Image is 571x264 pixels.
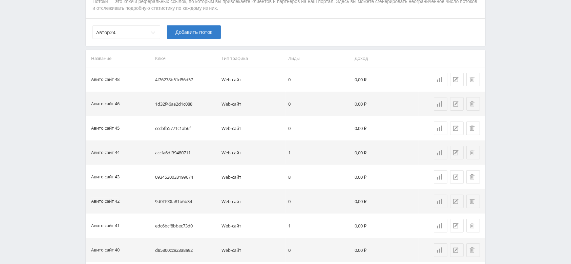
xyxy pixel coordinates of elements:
td: 4f76278b51d56d57 [152,67,219,92]
td: Web-сайт [219,67,285,92]
th: Лиды [285,50,352,67]
td: 8 [285,165,352,189]
td: Web-сайт [219,92,285,116]
td: 0,00 ₽ [352,140,419,165]
th: Название [86,50,152,67]
td: 0,00 ₽ [352,238,419,262]
td: Web-сайт [219,116,285,140]
td: 1d32f46aa2d1c088 [152,92,219,116]
a: Статистика [434,195,447,208]
button: Удалить [466,146,480,159]
th: Ключ [152,50,219,67]
button: Редактировать [450,97,464,111]
td: 0 [285,238,352,262]
button: Редактировать [450,170,464,184]
td: 0,00 ₽ [352,165,419,189]
td: 0,00 ₽ [352,67,419,92]
td: 0 [285,67,352,92]
div: Авито сайт 46 [91,100,120,108]
a: Статистика [434,219,447,233]
a: Статистика [434,170,447,184]
th: Тип трафика [219,50,285,67]
button: Редактировать [450,73,464,86]
button: Редактировать [450,219,464,233]
a: Статистика [434,97,447,111]
button: Удалить [466,97,480,111]
button: Удалить [466,170,480,184]
div: Авито сайт 44 [91,149,120,157]
a: Статистика [434,146,447,159]
div: Авито сайт 42 [91,198,120,205]
button: Удалить [466,219,480,233]
button: Удалить [466,243,480,257]
button: Удалить [466,73,480,86]
th: Доход [352,50,419,67]
td: 9d0f190fa81b6b34 [152,189,219,214]
div: Авито сайт 40 [91,246,120,254]
span: Добавить поток [175,29,212,35]
td: d85800cce23a8a92 [152,238,219,262]
td: cccbfb5771c1ab6f [152,116,219,140]
button: Удалить [466,195,480,208]
button: Редактировать [450,146,464,159]
a: Статистика [434,73,447,86]
div: Авито сайт 45 [91,125,120,132]
td: Web-сайт [219,165,285,189]
td: 0 [285,189,352,214]
td: 1 [285,214,352,238]
td: 0,00 ₽ [352,214,419,238]
td: 0,00 ₽ [352,116,419,140]
div: Авито сайт 43 [91,173,120,181]
td: 0934520033199674 [152,165,219,189]
button: Удалить [466,122,480,135]
td: Web-сайт [219,140,285,165]
td: 1 [285,140,352,165]
div: Авито сайт 41 [91,222,120,230]
td: accfa6df39480711 [152,140,219,165]
td: 0 [285,116,352,140]
a: Статистика [434,243,447,257]
button: Редактировать [450,122,464,135]
td: Web-сайт [219,189,285,214]
div: Авито сайт 48 [91,76,120,84]
td: Web-сайт [219,214,285,238]
a: Статистика [434,122,447,135]
td: 0,00 ₽ [352,189,419,214]
button: Редактировать [450,243,464,257]
button: Добавить поток [167,25,221,39]
td: Web-сайт [219,238,285,262]
td: 0 [285,92,352,116]
td: 0,00 ₽ [352,92,419,116]
td: edc6bcf8bbec73d0 [152,214,219,238]
button: Редактировать [450,195,464,208]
